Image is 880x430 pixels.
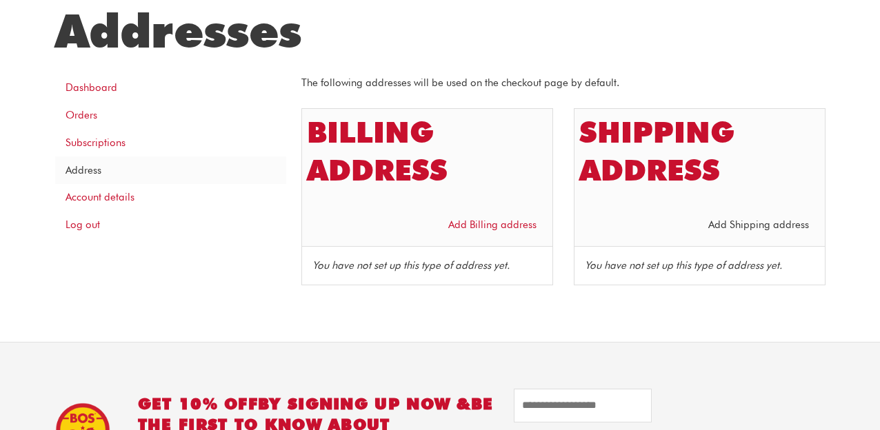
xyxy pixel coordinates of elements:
[258,394,471,413] span: BY SIGNING UP NOW &
[55,129,286,156] a: Subscriptions
[55,74,286,239] nav: Account pages
[307,114,547,189] h2: Billing address
[301,74,826,92] p: The following addresses will be used on the checkout page by default.
[55,184,286,212] a: Account details
[579,114,819,189] h2: Shipping address
[55,74,286,102] a: Dashboard
[698,209,819,241] a: Add Shipping address
[301,246,553,285] address: You have not set up this type of address yet.
[55,3,826,59] h1: Addresses
[55,156,286,184] a: Address
[438,209,547,241] a: Add Billing address
[55,212,286,239] a: Log out
[574,246,826,285] address: You have not set up this type of address yet.
[55,102,286,130] a: Orders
